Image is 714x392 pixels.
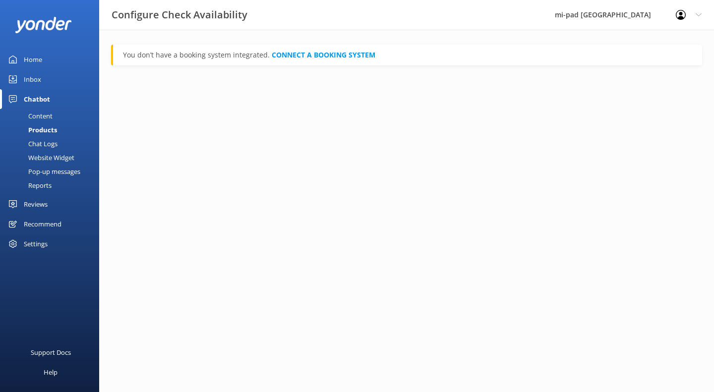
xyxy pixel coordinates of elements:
[6,151,99,165] a: Website Widget
[6,178,99,192] a: Reports
[24,194,48,214] div: Reviews
[6,109,99,123] a: Content
[15,17,72,33] img: yonder-white-logo.png
[6,123,57,137] div: Products
[24,89,50,109] div: Chatbot
[44,362,58,382] div: Help
[123,50,692,60] p: You don’t have a booking system integrated.
[6,165,99,178] a: Pop-up messages
[24,214,61,234] div: Recommend
[24,69,41,89] div: Inbox
[272,50,375,59] a: CONNECT A BOOKING SYSTEM
[6,137,58,151] div: Chat Logs
[24,50,42,69] div: Home
[6,178,52,192] div: Reports
[31,342,71,362] div: Support Docs
[6,123,99,137] a: Products
[6,137,99,151] a: Chat Logs
[6,165,80,178] div: Pop-up messages
[112,7,247,23] h3: Configure Check Availability
[6,151,74,165] div: Website Widget
[6,109,53,123] div: Content
[24,234,48,254] div: Settings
